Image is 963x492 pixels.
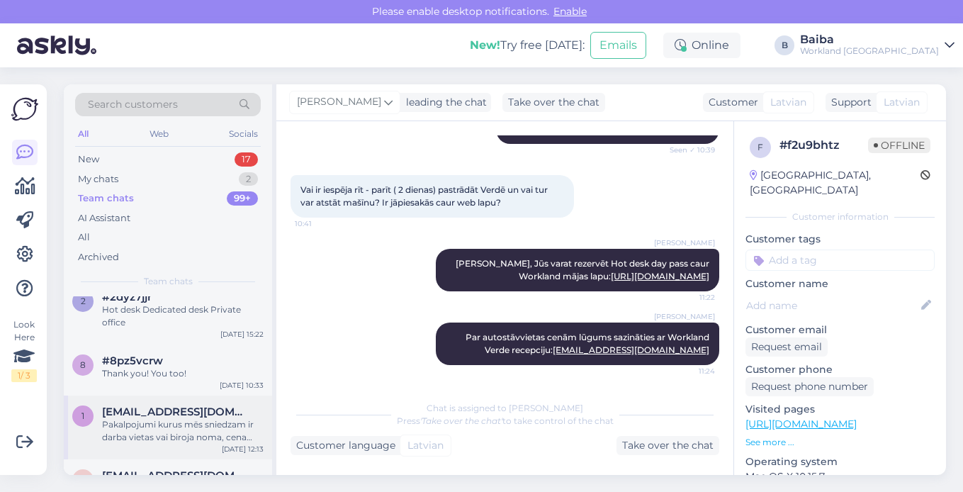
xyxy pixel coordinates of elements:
div: leading the chat [400,95,487,110]
div: 17 [235,152,258,167]
span: Latvian [407,438,444,453]
a: [EMAIL_ADDRESS][DOMAIN_NAME] [553,345,709,355]
div: Customer information [745,211,935,223]
div: Archived [78,250,119,264]
span: [PERSON_NAME], Jūs varat rezervēt Hot desk day pass caur Workland mājas lapu: [456,258,711,281]
span: 10:41 [295,218,348,229]
a: [URL][DOMAIN_NAME] [611,271,709,281]
span: Enable [549,5,591,18]
span: [PERSON_NAME] [654,311,715,322]
div: 2 [239,172,258,186]
span: [PERSON_NAME] [654,237,715,248]
span: Latvian [884,95,920,110]
span: 1 [81,410,84,421]
input: Add name [746,298,918,313]
img: Askly Logo [11,96,38,123]
div: [DATE] 10:33 [220,380,264,391]
b: New! [470,38,500,52]
div: Workland [GEOGRAPHIC_DATA] [800,45,939,57]
p: Customer email [745,323,935,337]
div: Take over the chat [502,93,605,112]
p: Customer tags [745,232,935,247]
div: B [775,35,794,55]
div: Pakalpojumi kurus mēs sniedzam ir darba vietas vai biroja noma, cena sākot ar 220 EUR + PVN mēnes... [102,418,264,444]
div: # f2u9bhtz [779,137,868,154]
span: Offline [868,138,930,153]
input: Add a tag [745,250,935,271]
p: Customer phone [745,362,935,377]
div: My chats [78,172,118,186]
div: Hot desk Dedicated desk Private office [102,303,264,329]
div: Team chats [78,191,134,206]
span: f [758,142,763,152]
p: See more ... [745,436,935,449]
div: [GEOGRAPHIC_DATA], [GEOGRAPHIC_DATA] [750,168,920,198]
div: Online [663,33,740,58]
span: 11:22 [662,292,715,303]
div: Socials [226,125,261,143]
div: Web [147,125,171,143]
div: Request email [745,337,828,357]
span: Chat is assigned to [PERSON_NAME] [427,403,583,413]
div: Baiba [800,34,939,45]
div: Support [826,95,872,110]
div: New [78,152,99,167]
div: Request phone number [745,377,874,396]
span: [PERSON_NAME] [297,94,381,110]
button: Emails [590,32,646,59]
p: Operating system [745,454,935,469]
span: e [80,474,86,485]
div: 1 / 3 [11,369,37,382]
span: elizavetazubareva99@gmail.com [102,469,249,482]
p: Visited pages [745,402,935,417]
span: Team chats [144,275,193,288]
div: All [75,125,91,143]
a: [URL][DOMAIN_NAME] [745,418,857,430]
span: Latvian [770,95,806,110]
div: Customer [703,95,758,110]
span: 11ieva.berzina22@gmail.com [102,406,249,418]
p: Mac OS X 10.15.7 [745,469,935,484]
div: Thank you! You too! [102,367,264,380]
div: Take over the chat [616,436,719,455]
span: #8pz5vcrw [102,354,163,367]
span: Search customers [88,97,178,112]
div: AI Assistant [78,211,130,225]
div: 99+ [227,191,258,206]
p: Customer name [745,276,935,291]
span: Press to take control of the chat [397,415,614,426]
span: 8 [80,359,86,370]
div: Customer language [291,438,395,453]
div: [DATE] 12:13 [222,444,264,454]
div: Look Here [11,318,37,382]
span: Seen ✓ 10:39 [662,145,715,155]
div: [DATE] 15:22 [220,329,264,340]
div: All [78,230,90,245]
span: Par autostāvvietas cenām lūgums sazināties ar Workland Verde recepciju: [466,332,711,355]
a: BaibaWorkland [GEOGRAPHIC_DATA] [800,34,954,57]
span: 2 [81,296,86,306]
span: 11:24 [662,366,715,376]
span: #2dyz7jjr [102,291,152,303]
i: 'Take over the chat' [420,415,502,426]
div: Try free [DATE]: [470,37,585,54]
span: Vai ir iespēja rīt - parīt ( 2 dienas) pastrādāt Verdē un vai tur var atstāt mašīnu? Ir jāpiesakā... [300,184,552,208]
